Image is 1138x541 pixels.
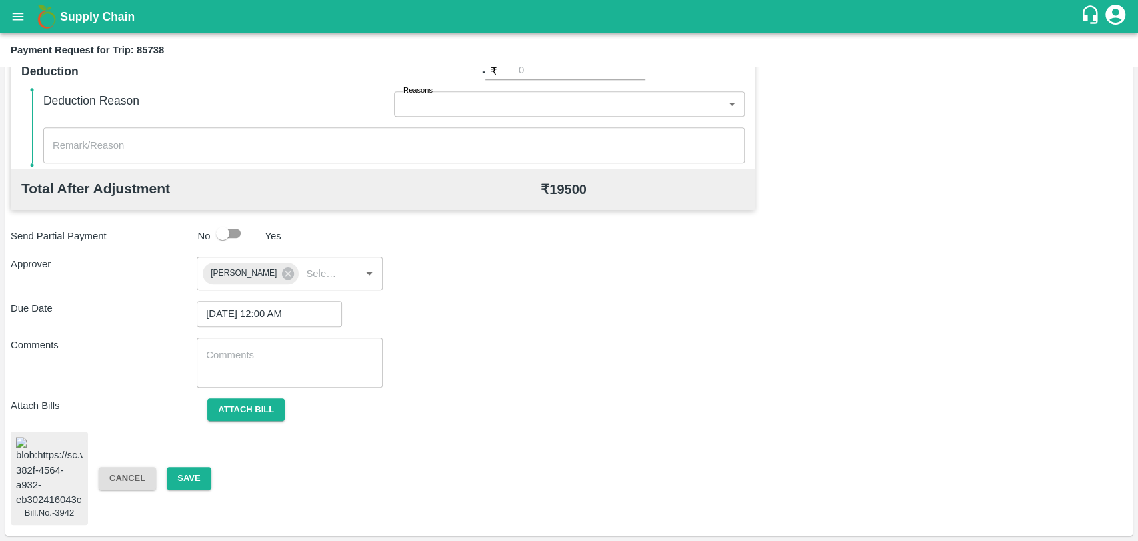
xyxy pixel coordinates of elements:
[207,398,285,422] button: Attach bill
[21,181,170,196] b: Total After Adjustment
[301,265,339,282] input: Select approver
[11,257,197,272] p: Approver
[482,64,485,79] b: -
[403,85,433,96] label: Reasons
[43,91,394,110] h6: Deduction Reason
[1080,5,1103,29] div: customer-support
[60,10,135,23] b: Supply Chain
[1103,3,1127,31] div: account of current user
[21,65,79,78] b: Deduction
[25,507,74,520] span: Bill.No.-3942
[11,338,197,352] p: Comments
[11,229,193,243] p: Send Partial Payment
[361,265,378,282] button: Open
[541,182,587,197] b: ₹ 19500
[11,301,197,316] p: Due Date
[11,45,164,55] b: Payment Request for Trip: 85738
[3,1,33,32] button: open drawer
[60,7,1080,26] a: Supply Chain
[167,467,211,490] button: Save
[265,229,281,243] p: Yes
[519,62,645,80] input: 0
[203,263,299,284] div: [PERSON_NAME]
[197,301,333,326] input: Choose date, selected date is Sep 6, 2025
[203,266,285,280] span: [PERSON_NAME]
[198,229,211,243] p: No
[16,437,83,507] img: blob:https://sc.vegrow.in/dd16f864-382f-4564-a932-eb302416043c
[491,64,497,79] p: ₹
[99,467,156,490] button: Cancel
[11,398,197,413] p: Attach Bills
[33,3,60,30] img: logo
